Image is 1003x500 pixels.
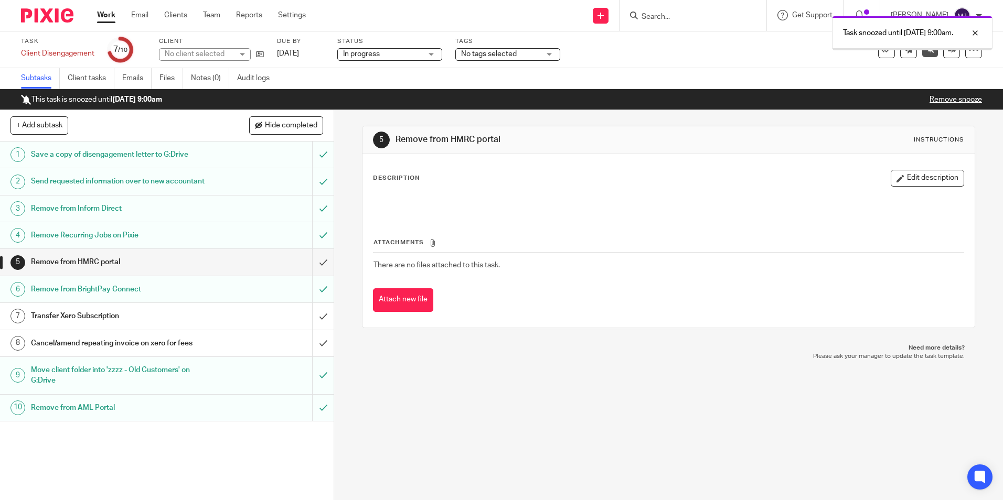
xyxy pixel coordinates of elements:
div: No client selected [165,49,233,59]
div: 5 [373,132,390,148]
span: Attachments [374,240,424,245]
button: Edit description [891,170,964,187]
h1: Remove Recurring Jobs on Pixie [31,227,211,243]
span: [DATE] [277,50,299,57]
p: Description [373,174,420,182]
label: Due by [277,37,324,46]
a: Subtasks [21,68,60,89]
p: Please ask your manager to update the task template. [372,352,964,361]
h1: Remove from HMRC portal [31,254,211,270]
div: 6 [10,282,25,297]
a: Clients [164,10,187,20]
div: 10 [10,400,25,415]
h1: Transfer Xero Subscription [31,308,211,324]
div: 4 [10,228,25,243]
a: Emails [122,68,152,89]
a: Audit logs [237,68,278,89]
div: 1 [10,147,25,162]
h1: Remove from BrightPay Connect [31,281,211,297]
img: Pixie [21,8,73,23]
span: Hide completed [265,122,317,130]
label: Task [21,37,94,46]
small: /10 [118,47,127,53]
button: + Add subtask [10,116,68,134]
p: Task snoozed until [DATE] 9:00am. [843,28,953,38]
label: Status [337,37,442,46]
a: Remove snooze [930,96,982,103]
button: Attach new file [373,288,433,312]
div: 5 [10,255,25,270]
span: There are no files attached to this task. [374,262,500,269]
a: Files [159,68,183,89]
p: This task is snoozed until [21,94,162,105]
a: Work [97,10,115,20]
a: Team [203,10,220,20]
h1: Remove from Inform Direct [31,201,211,216]
div: 3 [10,201,25,216]
button: Hide completed [249,116,323,134]
h1: Remove from AML Portal [31,400,211,416]
a: Email [131,10,148,20]
b: [DATE] 9:00am [112,96,162,103]
div: 7 [113,44,127,56]
h1: Remove from HMRC portal [396,134,691,145]
div: 9 [10,368,25,383]
label: Client [159,37,264,46]
h1: Cancel/amend repeating invoice on xero for fees [31,335,211,351]
a: Notes (0) [191,68,229,89]
a: Settings [278,10,306,20]
span: No tags selected [461,50,517,58]
div: 7 [10,309,25,323]
h1: Move client folder into 'zzzz - Old Customers' on G:Drive [31,362,211,389]
div: Instructions [914,136,964,144]
label: Tags [455,37,560,46]
h1: Save a copy of disengagement letter to G:Drive [31,147,211,162]
span: In progress [343,50,380,58]
div: 2 [10,175,25,189]
img: svg%3E [954,7,970,24]
div: Client Disengagement [21,48,94,59]
a: Reports [236,10,262,20]
h1: Send requested information over to new accountant [31,173,211,189]
a: Client tasks [68,68,114,89]
div: 8 [10,336,25,351]
p: Need more details? [372,344,964,352]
